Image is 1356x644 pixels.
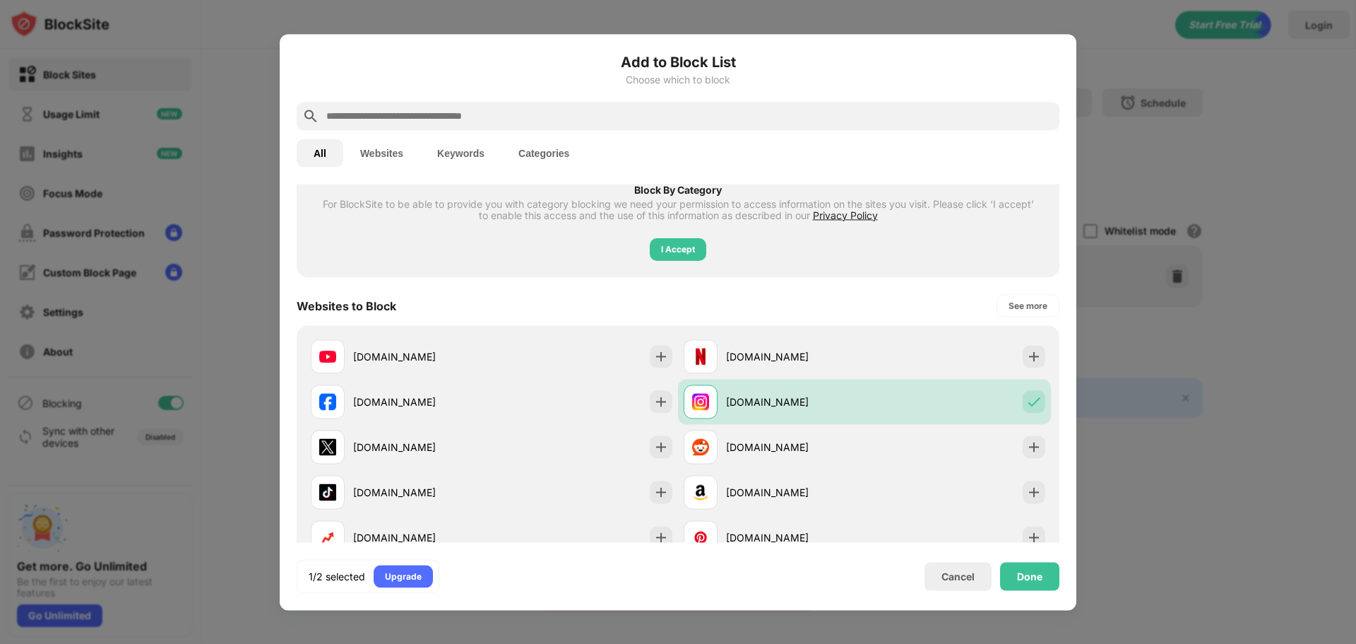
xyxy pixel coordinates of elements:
[813,209,878,221] span: Privacy Policy
[385,569,422,583] div: Upgrade
[297,74,1059,85] div: Choose which to block
[1009,298,1047,312] div: See more
[726,530,864,545] div: [DOMAIN_NAME]
[297,139,343,167] button: All
[353,440,492,455] div: [DOMAIN_NAME]
[319,484,336,500] img: favicons
[353,485,492,500] div: [DOMAIN_NAME]
[692,348,709,365] img: favicons
[1017,570,1042,582] div: Done
[353,530,492,545] div: [DOMAIN_NAME]
[319,348,336,365] img: favicons
[343,139,420,167] button: Websites
[353,349,492,364] div: [DOMAIN_NAME]
[319,393,336,410] img: favicons
[501,139,586,167] button: Categories
[420,139,501,167] button: Keywords
[726,485,864,500] div: [DOMAIN_NAME]
[319,438,336,455] img: favicons
[692,529,709,546] img: favicons
[319,529,336,546] img: favicons
[661,242,695,256] div: I Accept
[353,394,492,409] div: [DOMAIN_NAME]
[726,440,864,455] div: [DOMAIN_NAME]
[941,570,975,582] div: Cancel
[297,51,1059,72] h6: Add to Block List
[726,394,864,409] div: [DOMAIN_NAME]
[692,484,709,500] img: favicons
[726,349,864,364] div: [DOMAIN_NAME]
[322,184,1034,195] div: Block By Category
[297,298,396,312] div: Websites to Block
[309,569,365,583] div: 1/2 selected
[692,393,709,410] img: favicons
[322,198,1034,221] div: For BlockSite to be able to provide you with category blocking we need your permission to access ...
[692,438,709,455] img: favicons
[302,107,319,124] img: search.svg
